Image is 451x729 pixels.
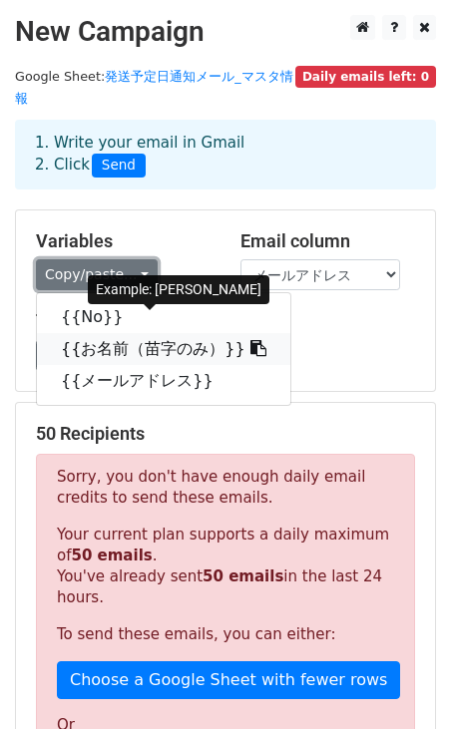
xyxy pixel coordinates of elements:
[295,66,436,88] span: Daily emails left: 0
[15,69,293,107] a: 発送予定日通知メール_マスタ情報
[15,69,293,107] small: Google Sheet:
[88,275,269,304] div: Example: [PERSON_NAME]
[36,423,415,445] h5: 50 Recipients
[15,15,436,49] h2: New Campaign
[36,230,211,252] h5: Variables
[37,301,290,333] a: {{No}}
[240,230,415,252] h5: Email column
[203,567,283,585] strong: 50 emails
[37,365,290,397] a: {{メールアドレス}}
[36,259,158,290] a: Copy/paste...
[57,661,400,699] a: Choose a Google Sheet with fewer rows
[295,69,436,84] a: Daily emails left: 0
[57,624,394,645] p: To send these emails, you can either:
[351,633,451,729] div: チャットウィジェット
[57,467,394,509] p: Sorry, you don't have enough daily email credits to send these emails.
[37,333,290,365] a: {{お名前（苗字のみ）}}
[71,547,152,564] strong: 50 emails
[57,525,394,608] p: Your current plan supports a daily maximum of . You've already sent in the last 24 hours.
[20,132,431,178] div: 1. Write your email in Gmail 2. Click
[351,633,451,729] iframe: Chat Widget
[92,154,146,178] span: Send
